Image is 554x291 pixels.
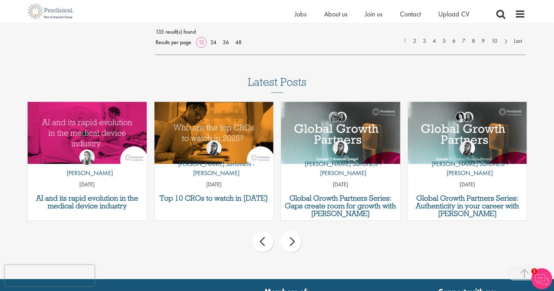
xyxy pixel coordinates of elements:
[285,194,397,217] a: Global Growth Partners Series: Gaps create room for growth with [PERSON_NAME]
[324,9,347,19] a: About us
[196,39,207,46] a: 12
[206,140,222,156] img: Theodora Savlovschi - Wicks
[438,9,469,19] a: Upload CV
[248,76,307,93] h3: Latest Posts
[220,39,231,46] a: 36
[62,168,113,178] p: [PERSON_NAME]
[154,102,274,164] img: Top 10 CROs 2025 | Proclinical
[408,102,527,164] a: Link to a post
[408,140,527,181] a: Theodora Savlovschi - Wicks [PERSON_NAME] Savlovschi - [PERSON_NAME]
[154,181,274,189] p: [DATE]
[295,9,307,19] a: Jobs
[408,159,527,177] p: [PERSON_NAME] Savlovschi - [PERSON_NAME]
[365,9,382,19] a: Join us
[408,181,527,189] p: [DATE]
[156,37,191,48] span: Results per page
[531,268,552,289] img: Chatbot
[333,140,348,156] img: Theodora Savlovschi - Wicks
[439,37,449,45] a: 5
[156,27,525,37] span: 135 result(s) found
[419,37,430,45] a: 3
[31,194,143,210] a: AI and its rapid evolution in the medical device industry
[281,159,400,177] p: [PERSON_NAME] Savlovschi - [PERSON_NAME]
[429,37,439,45] a: 4
[79,150,95,165] img: Hannah Burke
[253,231,274,252] div: prev
[28,102,147,164] img: AI and Its Impact on the Medical Device Industry | Proclinical
[154,140,274,181] a: Theodora Savlovschi - Wicks [PERSON_NAME] Savlovschi - [PERSON_NAME]
[449,37,459,45] a: 6
[62,150,113,181] a: Hannah Burke [PERSON_NAME]
[410,37,420,45] a: 2
[158,194,270,202] a: Top 10 CROs to watch in [DATE]
[208,39,219,46] a: 24
[459,37,469,45] a: 7
[400,37,410,45] a: 1
[478,37,488,45] a: 9
[411,194,524,217] a: Global Growth Partners Series: Authenticity in your career with [PERSON_NAME]
[154,102,274,164] a: Link to a post
[28,102,147,164] a: Link to a post
[281,231,302,252] div: next
[468,37,479,45] a: 8
[531,268,537,274] span: 1
[233,39,244,46] a: 48
[5,265,94,286] iframe: reCAPTCHA
[154,159,274,177] p: [PERSON_NAME] Savlovschi - [PERSON_NAME]
[460,140,475,156] img: Theodora Savlovschi - Wicks
[488,37,501,45] a: 10
[510,37,525,45] a: Last
[28,181,147,189] p: [DATE]
[281,181,400,189] p: [DATE]
[281,102,400,164] a: Link to a post
[400,9,421,19] a: Contact
[281,140,400,181] a: Theodora Savlovschi - Wicks [PERSON_NAME] Savlovschi - [PERSON_NAME]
